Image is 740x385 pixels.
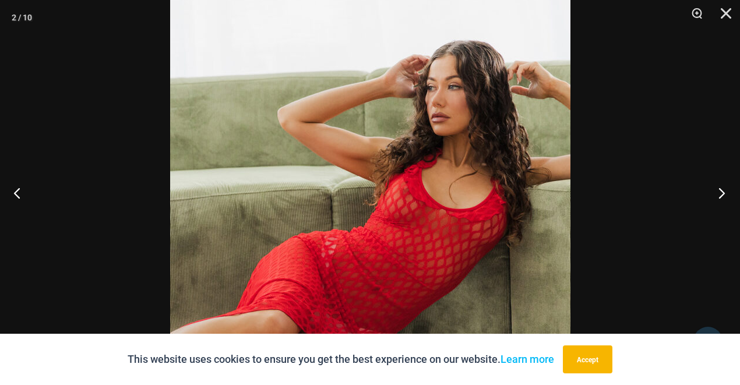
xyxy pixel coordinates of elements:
[563,345,612,373] button: Accept
[128,351,554,368] p: This website uses cookies to ensure you get the best experience on our website.
[501,353,554,365] a: Learn more
[12,9,32,26] div: 2 / 10
[696,164,740,222] button: Next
